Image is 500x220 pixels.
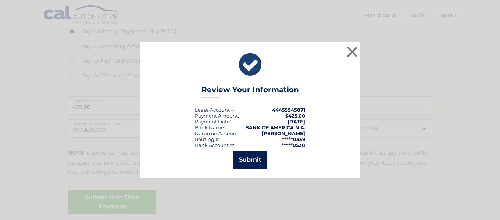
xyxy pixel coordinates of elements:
[195,107,235,113] div: Lease Account #:
[195,130,239,136] div: Name on Account:
[233,151,267,169] button: Submit
[272,107,305,113] strong: 44455545871
[195,119,231,125] div: :
[195,125,225,130] div: Bank Name:
[245,125,305,130] strong: BANK OF AMERICA N.A.
[195,113,239,119] div: Payment Amount:
[201,85,299,98] h3: Review Your Information
[195,136,220,142] div: Routing #:
[262,130,305,136] strong: [PERSON_NAME]
[195,119,230,125] span: Payment Date
[287,119,305,125] span: [DATE]
[195,142,234,148] div: Bank Account #:
[345,44,360,59] button: ×
[285,113,305,119] span: $425.00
